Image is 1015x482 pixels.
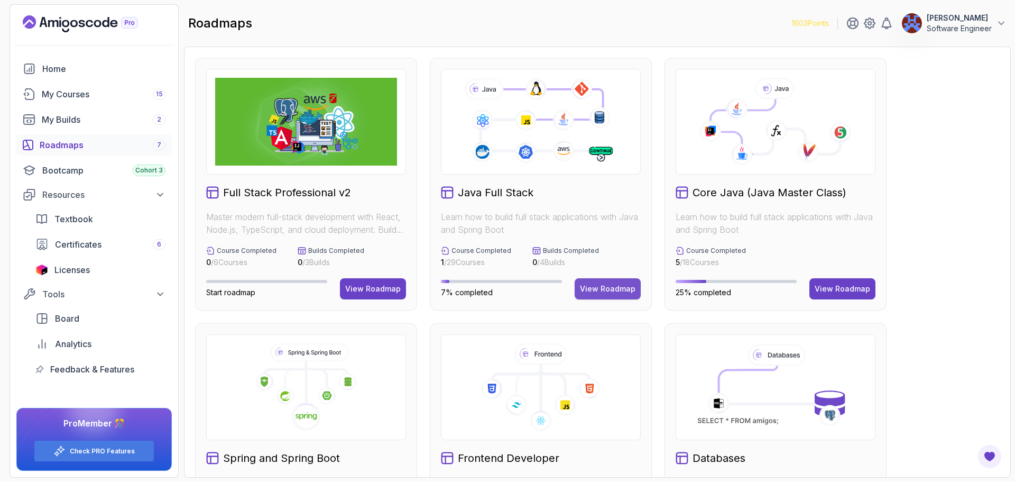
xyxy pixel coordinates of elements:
[298,258,302,267] span: 0
[458,185,533,200] h2: Java Full Stack
[42,288,165,301] div: Tools
[676,257,746,268] p: / 18 Courses
[29,234,172,255] a: certificates
[206,211,406,236] p: Master modern full-stack development with React, Node.js, TypeScript, and cloud deployment. Build...
[16,84,172,105] a: courses
[135,166,163,175] span: Cohort 3
[29,308,172,329] a: board
[441,257,511,268] p: / 29 Courses
[54,213,93,225] span: Textbook
[54,263,90,276] span: Licenses
[298,257,364,268] p: / 3 Builds
[340,278,406,299] button: View Roadmap
[927,23,992,34] p: Software Engineer
[156,90,163,98] span: 15
[42,88,165,101] div: My Courses
[532,257,599,268] p: / 4 Builds
[791,18,829,29] p: 1603 Points
[29,359,172,380] a: feedback
[206,258,211,267] span: 0
[345,284,401,294] div: View Roadmap
[206,257,276,268] p: / 6 Courses
[308,247,364,255] p: Builds Completed
[55,238,101,251] span: Certificates
[16,285,172,304] button: Tools
[451,247,511,255] p: Course Completed
[223,185,351,200] h2: Full Stack Professional v2
[40,139,165,151] div: Roadmaps
[16,185,172,204] button: Resources
[55,312,79,325] span: Board
[441,288,493,297] span: 7% completed
[157,240,161,249] span: 6
[543,247,599,255] p: Builds Completed
[206,288,255,297] span: Start roadmap
[23,15,162,32] a: Landing page
[441,211,641,236] p: Learn how to build full stack applications with Java and Spring Boot
[676,211,875,236] p: Learn how to build full stack applications with Java and Spring Boot
[42,62,165,75] div: Home
[29,259,172,280] a: licenses
[809,278,875,299] button: View Roadmap
[223,451,340,466] h2: Spring and Spring Boot
[16,134,172,156] a: roadmaps
[676,258,680,267] span: 5
[458,451,559,466] h2: Frontend Developer
[693,185,846,200] h2: Core Java (Java Master Class)
[217,247,276,255] p: Course Completed
[35,265,48,275] img: jetbrains icon
[34,440,154,462] button: Check PRO Features
[441,258,444,267] span: 1
[215,78,397,166] img: Full Stack Professional v2
[901,13,1007,34] button: user profile image[PERSON_NAME]Software Engineer
[16,58,172,79] a: home
[29,333,172,354] a: analytics
[977,444,1002,469] button: Open Feedback Button
[902,13,922,33] img: user profile image
[815,284,870,294] div: View Roadmap
[42,188,165,201] div: Resources
[29,208,172,230] a: textbook
[42,113,165,126] div: My Builds
[157,141,161,149] span: 7
[55,338,91,350] span: Analytics
[50,363,134,376] span: Feedback & Features
[676,288,731,297] span: 25% completed
[927,13,992,23] p: [PERSON_NAME]
[16,160,172,181] a: bootcamp
[532,258,537,267] span: 0
[686,247,746,255] p: Course Completed
[188,15,252,32] h2: roadmaps
[575,278,641,299] button: View Roadmap
[157,115,161,124] span: 2
[693,451,745,466] h2: Databases
[70,447,135,456] a: Check PRO Features
[16,109,172,130] a: builds
[580,284,635,294] div: View Roadmap
[42,164,165,177] div: Bootcamp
